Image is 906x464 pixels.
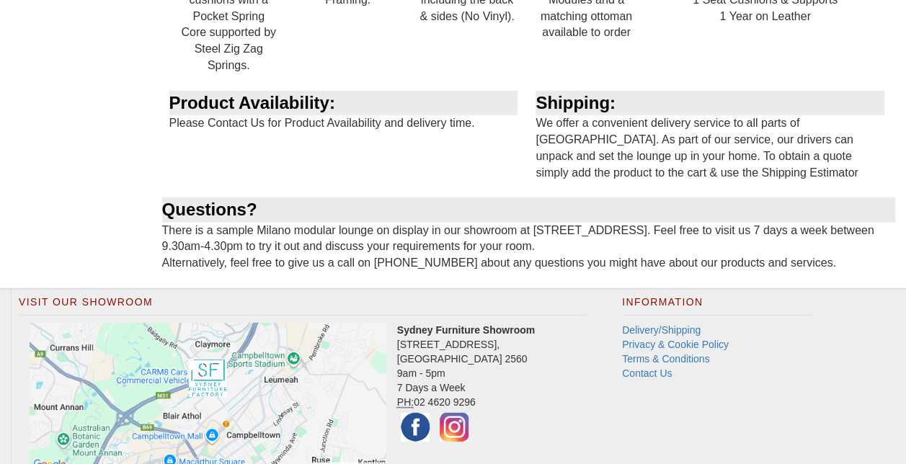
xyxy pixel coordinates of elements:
h2: Information [622,297,812,316]
strong: Sydney Furniture Showroom [397,324,535,336]
div: Please Contact Us for Product Availability and delivery time. [162,91,529,148]
h2: Visit Our Showroom [19,297,586,316]
div: Questions? [162,197,896,222]
div: Shipping: [536,91,884,115]
a: Privacy & Cookie Policy [622,339,729,350]
a: Contact Us [622,367,672,379]
a: Delivery/Shipping [622,324,701,336]
img: Facebook [397,409,433,445]
a: Terms & Conditions [622,353,709,365]
div: We offer a convenient delivery service to all parts of [GEOGRAPHIC_DATA]. As part of our service,... [528,91,895,198]
img: Instagram [436,409,472,445]
abbr: Phone [397,396,414,409]
div: Product Availability: [169,91,518,115]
